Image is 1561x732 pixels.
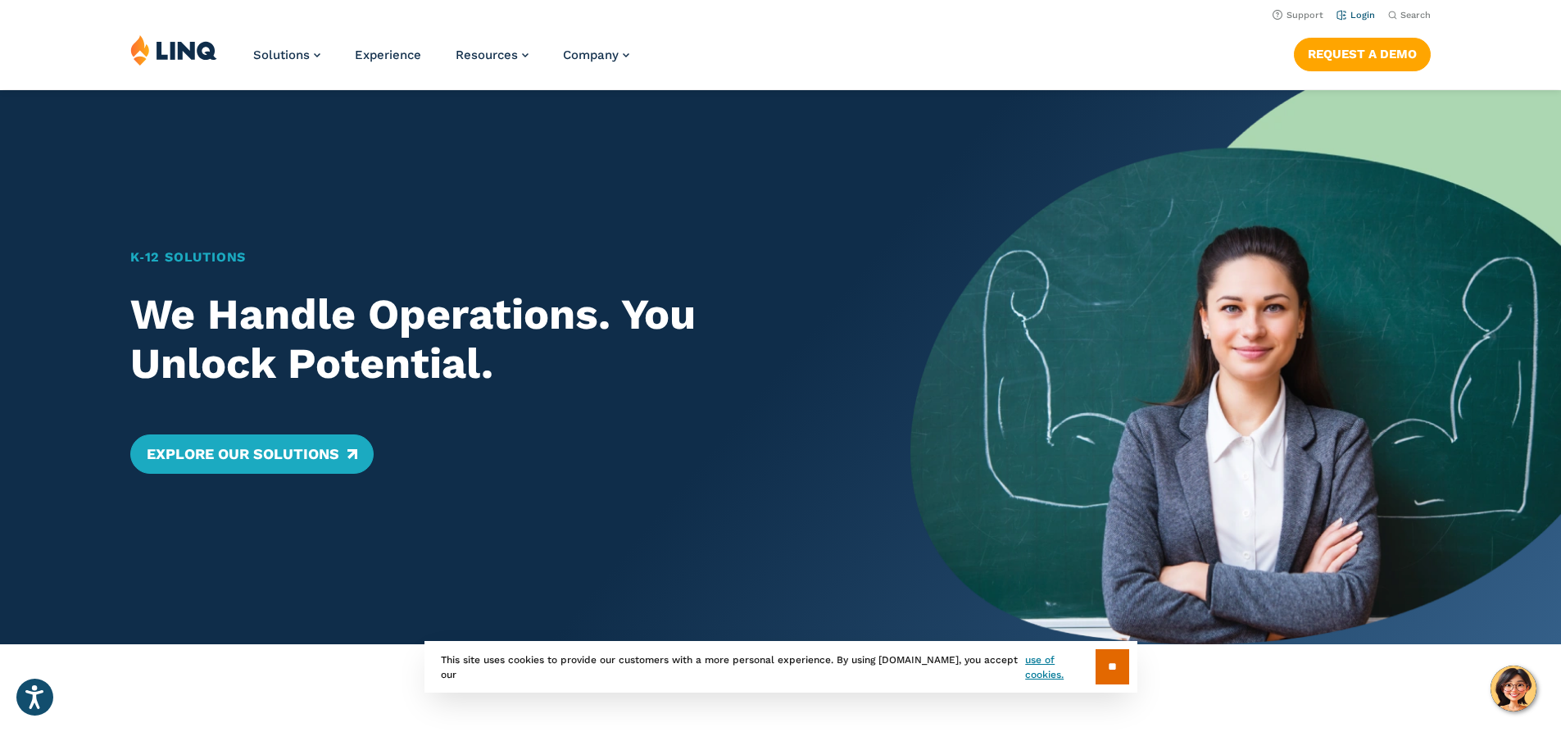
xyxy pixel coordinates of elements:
[130,434,374,474] a: Explore Our Solutions
[253,48,320,62] a: Solutions
[253,34,629,89] nav: Primary Navigation
[130,34,217,66] img: LINQ | K‑12 Software
[1294,34,1431,70] nav: Button Navigation
[355,48,421,62] a: Experience
[1025,652,1095,682] a: use of cookies.
[1388,9,1431,21] button: Open Search Bar
[130,290,847,389] h2: We Handle Operations. You Unlock Potential.
[1273,10,1323,20] a: Support
[1294,38,1431,70] a: Request a Demo
[1400,10,1431,20] span: Search
[424,641,1137,693] div: This site uses cookies to provide our customers with a more personal experience. By using [DOMAIN...
[130,248,847,267] h1: K‑12 Solutions
[563,48,629,62] a: Company
[1336,10,1375,20] a: Login
[563,48,619,62] span: Company
[456,48,529,62] a: Resources
[910,90,1561,644] img: Home Banner
[1491,666,1536,712] button: Hello, have a question? Let’s chat.
[456,48,518,62] span: Resources
[253,48,310,62] span: Solutions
